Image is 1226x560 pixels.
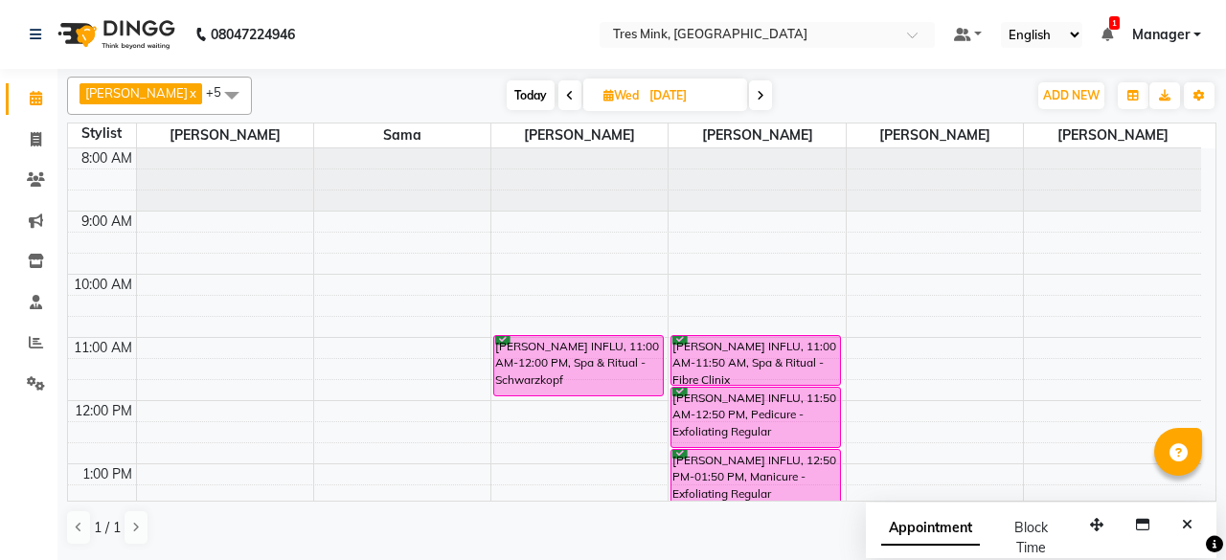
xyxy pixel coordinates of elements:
img: logo [49,8,180,61]
div: 9:00 AM [78,212,136,232]
span: Block Time [1014,519,1048,556]
span: Today [507,80,555,110]
span: [PERSON_NAME] [1024,123,1201,147]
div: [PERSON_NAME] INFLU, 11:00 AM-12:00 PM, Spa & Ritual - Schwarzkopf [494,336,663,395]
span: Wed [599,88,644,102]
div: [PERSON_NAME] INFLU, 12:50 PM-01:50 PM, Manicure - Exfoliating Regular [671,450,840,509]
a: x [188,85,196,101]
input: 2025-09-03 [644,81,739,110]
div: 12:00 PM [71,401,136,421]
span: [PERSON_NAME] [85,85,188,101]
div: [PERSON_NAME] INFLU, 11:50 AM-12:50 PM, Pedicure - Exfoliating Regular [671,388,840,447]
span: Manager [1132,25,1190,45]
span: +5 [206,84,236,100]
span: Appointment [881,511,980,546]
div: [PERSON_NAME] INFLU, 11:00 AM-11:50 AM, Spa & Ritual - Fibre Clinix [671,336,840,385]
a: 1 [1101,26,1113,43]
div: 8:00 AM [78,148,136,168]
span: 1 [1109,16,1120,30]
iframe: chat widget [1146,483,1207,541]
button: ADD NEW [1038,82,1104,109]
span: [PERSON_NAME] [847,123,1023,147]
span: ADD NEW [1043,88,1100,102]
span: 1 / 1 [94,518,121,538]
div: 10:00 AM [70,275,136,295]
span: [PERSON_NAME] [491,123,668,147]
span: [PERSON_NAME] [669,123,845,147]
span: Sama [314,123,490,147]
span: [PERSON_NAME] [137,123,313,147]
div: 11:00 AM [70,338,136,358]
b: 08047224946 [211,8,295,61]
div: 1:00 PM [79,464,136,484]
div: Stylist [68,123,136,144]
